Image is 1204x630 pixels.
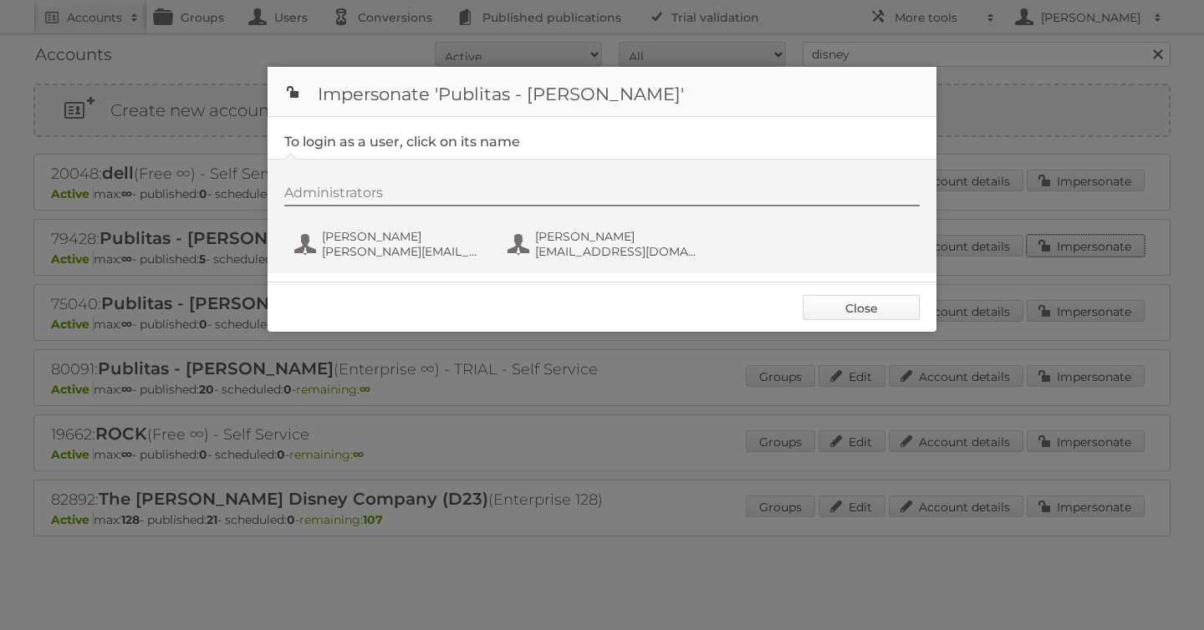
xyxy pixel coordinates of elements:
a: Close [803,295,920,320]
button: [PERSON_NAME] [EMAIL_ADDRESS][DOMAIN_NAME] [506,227,702,261]
span: [PERSON_NAME][EMAIL_ADDRESS][DOMAIN_NAME] [322,244,484,259]
button: [PERSON_NAME] [PERSON_NAME][EMAIL_ADDRESS][DOMAIN_NAME] [293,227,489,261]
span: [EMAIL_ADDRESS][DOMAIN_NAME] [535,244,697,259]
span: [PERSON_NAME] [322,229,484,244]
h1: Impersonate 'Publitas - [PERSON_NAME]' [268,67,936,117]
legend: To login as a user, click on its name [284,134,520,150]
div: Administrators [284,185,920,206]
span: [PERSON_NAME] [535,229,697,244]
